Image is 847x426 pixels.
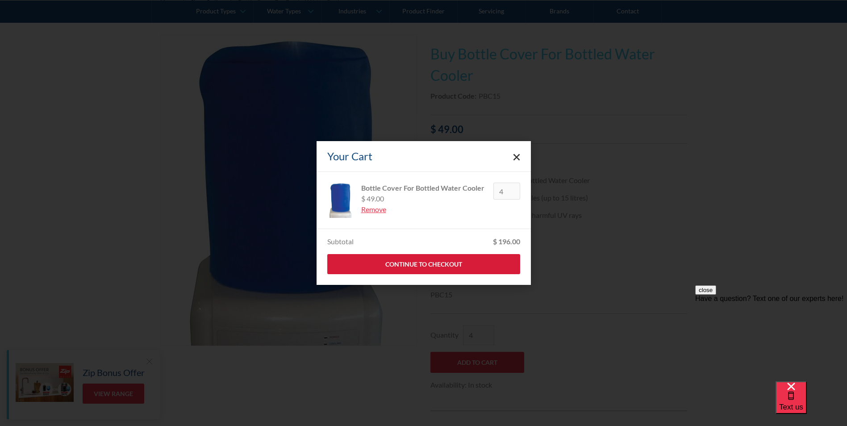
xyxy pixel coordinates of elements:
div: $ 49.00 [361,193,486,204]
iframe: podium webchat widget bubble [776,381,847,426]
iframe: podium webchat widget prompt [695,285,847,393]
a: Close cart [513,153,520,160]
a: Remove item from cart [361,204,486,215]
div: Subtotal [327,236,354,247]
a: Continue to Checkout [327,254,520,274]
div: Remove [361,204,486,215]
div: Your Cart [327,148,372,164]
div: Bottle Cover For Bottled Water Cooler [361,183,486,193]
div: $ 196.00 [493,236,520,247]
